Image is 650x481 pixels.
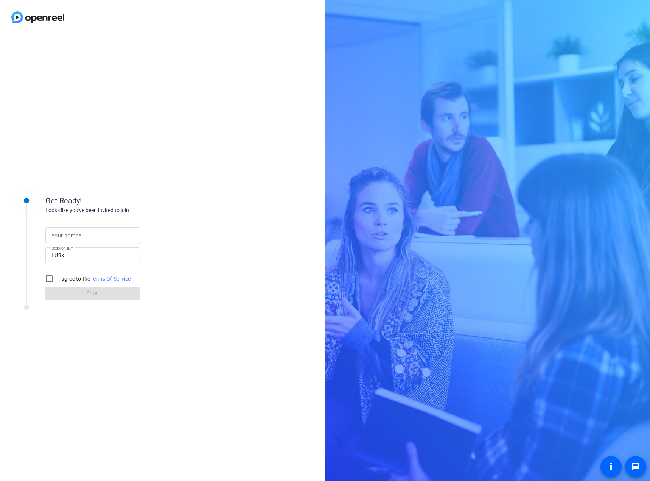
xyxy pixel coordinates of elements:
mat-label: Session ID [51,246,71,250]
a: Terms Of Service [90,276,131,282]
mat-label: Your name [51,233,78,239]
div: Get Ready! [45,195,197,206]
mat-icon: accessibility [606,462,616,471]
mat-icon: message [631,462,640,471]
div: Looks like you've been invited to join [45,206,197,214]
label: I agree to the [57,275,131,283]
